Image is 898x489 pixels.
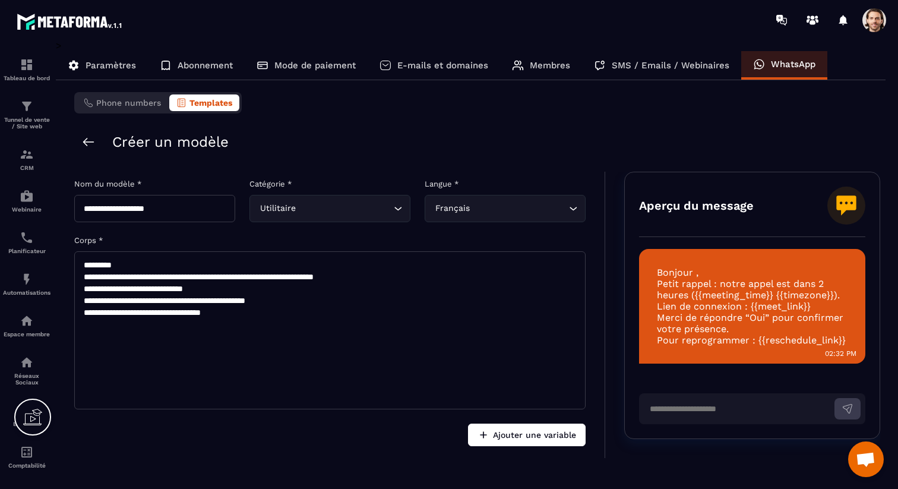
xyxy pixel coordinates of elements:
[425,195,586,222] div: Search for option
[249,195,410,222] div: Search for option
[3,49,50,90] a: formationformationTableau de bord
[530,60,570,71] p: Membres
[3,75,50,81] p: Tableau de bord
[3,222,50,263] a: schedulerschedulerPlanificateur
[298,202,391,215] input: Search for option
[17,11,124,32] img: logo
[3,346,50,395] a: social-networksocial-networkRéseaux Sociaux
[20,445,34,459] img: accountant
[20,189,34,203] img: automations
[848,441,884,477] a: Ouvrir le chat
[3,305,50,346] a: automationsautomationsEspace membre
[3,180,50,222] a: automationsautomationsWebinaire
[249,179,292,188] label: Catégorie *
[3,289,50,296] p: Automatisations
[771,59,815,70] p: WhatsApp
[77,94,168,111] button: Phone numbers
[20,231,34,245] img: scheduler
[3,138,50,180] a: formationformationCRM
[3,248,50,254] p: Planificateur
[3,165,50,171] p: CRM
[86,60,136,71] p: Paramètres
[20,314,34,328] img: automations
[169,94,239,111] button: Templates
[74,236,103,245] label: Corps *
[3,90,50,138] a: formationformationTunnel de vente / Site web
[3,206,50,213] p: Webinaire
[3,116,50,130] p: Tunnel de vente / Site web
[3,436,50,478] a: accountantaccountantComptabilité
[3,373,50,386] p: Réseaux Sociaux
[432,202,472,215] span: Français
[3,462,50,469] p: Comptabilité
[178,60,233,71] p: Abonnement
[397,60,488,71] p: E-mails et domaines
[96,98,161,108] span: Phone numbers
[20,355,34,370] img: social-network
[3,331,50,337] p: Espace membre
[425,179,459,188] label: Langue *
[3,395,50,436] a: emailemailE-mailing
[74,179,141,188] label: Nom du modèle *
[3,421,50,427] p: E-mailing
[612,60,729,71] p: SMS / Emails / Webinaires
[20,99,34,113] img: formation
[20,58,34,72] img: formation
[112,134,229,150] h2: Créer un modèle
[20,147,34,162] img: formation
[468,424,586,446] button: Ajouter une variable
[472,202,566,215] input: Search for option
[3,263,50,305] a: automationsautomationsAutomatisations
[257,202,298,215] span: Utilitaire
[274,60,356,71] p: Mode de paiement
[20,272,34,286] img: automations
[189,98,232,108] span: Templates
